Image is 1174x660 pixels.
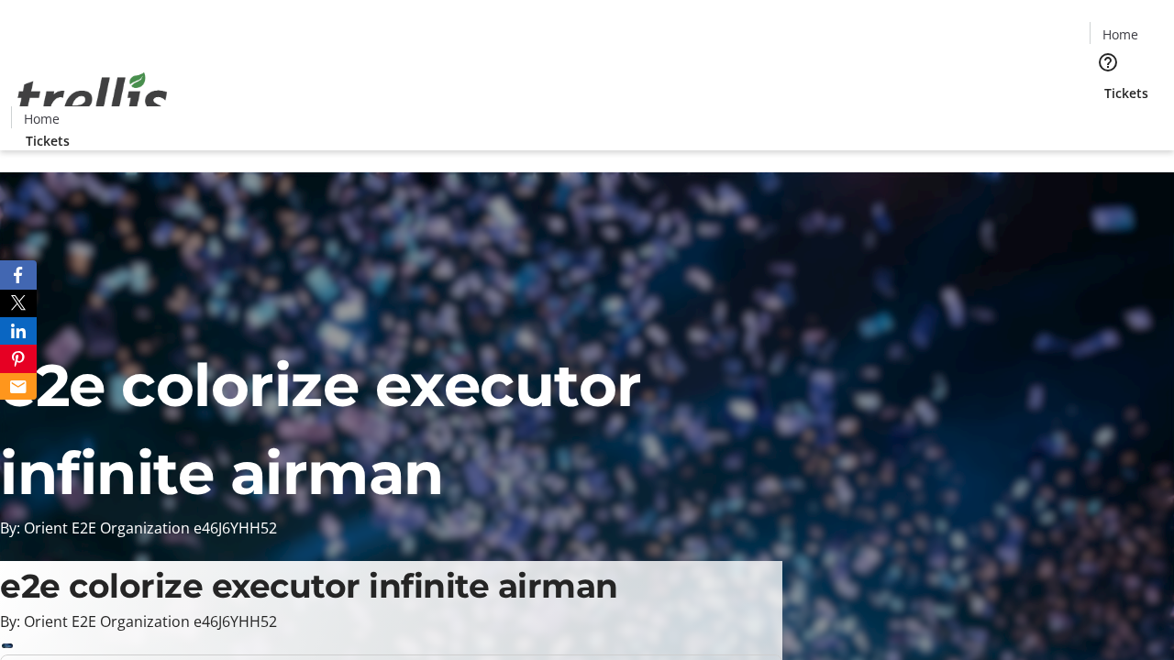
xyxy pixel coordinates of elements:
a: Home [12,109,71,128]
span: Tickets [26,131,70,150]
a: Tickets [11,131,84,150]
span: Tickets [1104,83,1148,103]
span: Home [1102,25,1138,44]
a: Tickets [1090,83,1163,103]
button: Cart [1090,103,1126,139]
button: Help [1090,44,1126,81]
a: Home [1091,25,1149,44]
img: Orient E2E Organization e46J6YHH52's Logo [11,52,174,144]
span: Home [24,109,60,128]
